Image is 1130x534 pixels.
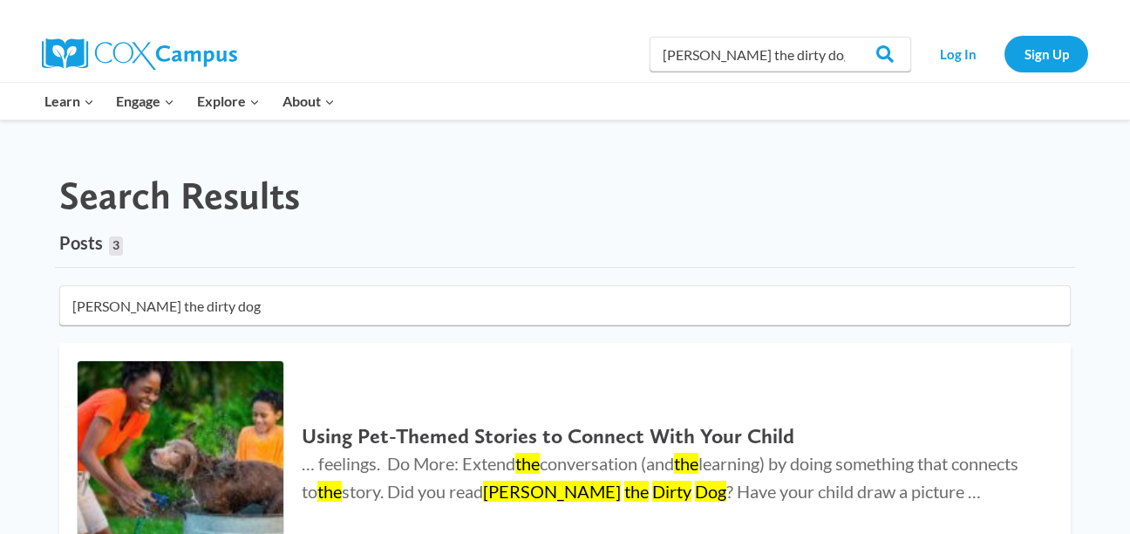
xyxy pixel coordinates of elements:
h1: Search Results [59,173,300,219]
span: Explore [197,90,260,113]
mark: Dirty [652,481,691,502]
span: 3 [109,236,123,256]
span: About [282,90,335,113]
input: Search Cox Campus [650,37,911,72]
mark: Dog [695,481,726,502]
span: Learn [44,90,94,113]
input: Search for... [59,285,1071,325]
mark: [PERSON_NAME] [483,481,621,502]
nav: Primary Navigation [33,83,345,120]
span: Posts [59,232,103,253]
nav: Secondary Navigation [920,36,1088,72]
h2: Using Pet-Themed Stories to Connect With Your Child [302,424,1036,449]
img: Cox Campus [42,38,237,70]
mark: the [317,481,342,502]
a: Log In [920,36,996,72]
mark: the [515,453,540,474]
span: Engage [116,90,174,113]
mark: the [674,453,698,474]
a: Sign Up [1004,36,1088,72]
mark: the [624,481,649,502]
span: … feelings. Do More: Extend conversation (and learning) by doing something that connects to story... [302,453,1018,502]
a: Posts3 [59,218,123,267]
